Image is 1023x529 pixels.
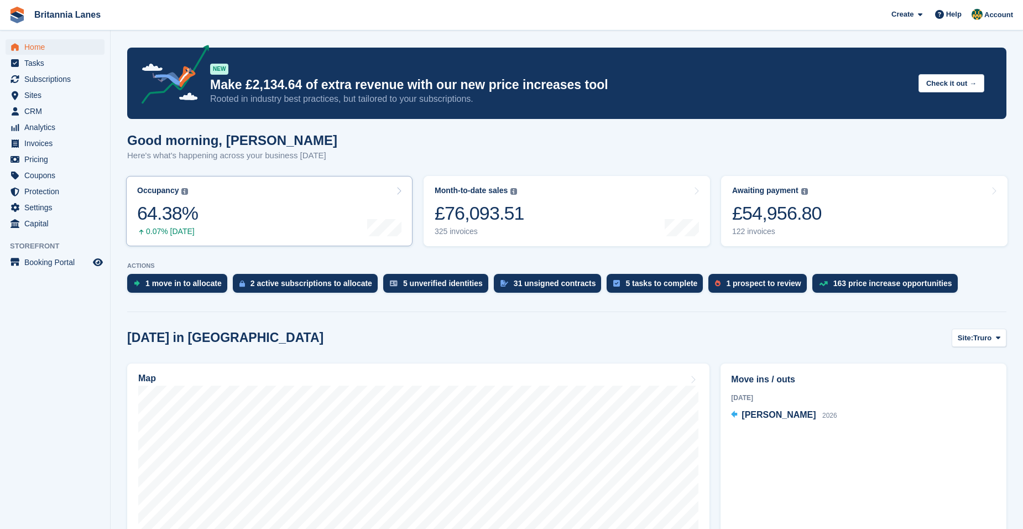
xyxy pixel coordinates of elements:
span: Invoices [24,136,91,151]
img: icon-info-grey-7440780725fd019a000dd9b08b2336e03edf1995a4989e88bcd33f0948082b44.svg [801,188,808,195]
a: menu [6,71,105,87]
h2: [DATE] in [GEOGRAPHIC_DATA] [127,330,323,345]
div: 31 unsigned contracts [514,279,596,288]
a: Britannia Lanes [30,6,105,24]
span: Truro [973,333,991,344]
p: Rooted in industry best practices, but tailored to your subscriptions. [210,93,910,105]
a: 1 prospect to review [708,274,812,298]
span: [PERSON_NAME] [742,410,816,419]
span: Capital [24,216,91,231]
div: 1 prospect to review [726,279,801,288]
a: Occupancy 64.38% 0.07% [DATE] [126,176,413,246]
span: Subscriptions [24,71,91,87]
div: 163 price increase opportunities [833,279,952,288]
span: Sites [24,87,91,103]
p: ACTIONS [127,262,1006,269]
span: Booking Portal [24,255,91,270]
span: Pricing [24,152,91,167]
span: Analytics [24,120,91,135]
span: Storefront [10,241,110,252]
span: CRM [24,103,91,119]
img: stora-icon-8386f47178a22dfd0bd8f6a31ec36ba5ce8667c1dd55bd0f319d3a0aa187defe.svg [9,7,25,23]
a: menu [6,55,105,71]
h2: Map [138,374,156,383]
img: price-adjustments-announcement-icon-8257ccfd72463d97f412b2fc003d46551f7dbcb40ab6d574587a9cd5c0d94... [132,45,210,108]
img: move_ins_to_allocate_icon-fdf77a2bb77ea45bf5b3d319d69a93e2d87916cf1d5bf7949dd705db3b84f3ca.svg [134,280,140,287]
a: 5 tasks to complete [607,274,708,298]
div: £54,956.80 [732,202,822,225]
div: Awaiting payment [732,186,798,195]
h2: Move ins / outs [731,373,996,386]
img: verify_identity-adf6edd0f0f0b5bbfe63781bf79b02c33cf7c696d77639b501bdc392416b5a36.svg [390,280,398,287]
a: 163 price increase opportunities [812,274,963,298]
div: 1 move in to allocate [145,279,222,288]
a: [PERSON_NAME] 2026 [731,408,837,423]
div: Occupancy [137,186,179,195]
a: menu [6,87,105,103]
a: 5 unverified identities [383,274,494,298]
a: menu [6,152,105,167]
span: Home [24,39,91,55]
div: [DATE] [731,393,996,403]
a: Month-to-date sales £76,093.51 325 invoices [424,176,710,246]
div: 325 invoices [435,227,524,236]
a: 2 active subscriptions to allocate [233,274,383,298]
img: contract_signature_icon-13c848040528278c33f63329250d36e43548de30e8caae1d1a13099fd9432cc5.svg [500,280,508,287]
img: icon-info-grey-7440780725fd019a000dd9b08b2336e03edf1995a4989e88bcd33f0948082b44.svg [181,188,188,195]
a: menu [6,216,105,231]
div: Month-to-date sales [435,186,508,195]
a: menu [6,136,105,151]
div: 5 tasks to complete [625,279,697,288]
span: Account [984,9,1013,20]
div: 122 invoices [732,227,822,236]
span: Create [891,9,914,20]
a: menu [6,39,105,55]
div: 2 active subscriptions to allocate [250,279,372,288]
a: menu [6,200,105,215]
img: icon-info-grey-7440780725fd019a000dd9b08b2336e03edf1995a4989e88bcd33f0948082b44.svg [510,188,517,195]
a: menu [6,120,105,135]
a: menu [6,103,105,119]
span: Settings [24,200,91,215]
a: 31 unsigned contracts [494,274,607,298]
span: Protection [24,184,91,199]
span: Help [946,9,962,20]
img: prospect-51fa495bee0391a8d652442698ab0144808aea92771e9ea1ae160a38d050c398.svg [715,280,721,287]
img: Sarah Lane [972,9,983,20]
div: 5 unverified identities [403,279,483,288]
span: Site: [958,333,973,344]
span: 2026 [822,412,837,419]
img: active_subscription_to_allocate_icon-d502201f5373d7db506a760aba3b589e785aa758c864c3986d89f69b8ff3... [239,280,245,287]
a: 1 move in to allocate [127,274,233,298]
p: Here's what's happening across your business [DATE] [127,149,337,162]
a: menu [6,255,105,270]
a: menu [6,184,105,199]
div: NEW [210,64,228,75]
img: task-75834270c22a3079a89374b754ae025e5fb1db73e45f91037f5363f120a921f8.svg [613,280,620,287]
h1: Good morning, [PERSON_NAME] [127,133,337,148]
div: 64.38% [137,202,198,225]
a: menu [6,168,105,183]
a: Preview store [91,256,105,269]
span: Tasks [24,55,91,71]
div: 0.07% [DATE] [137,227,198,236]
a: Awaiting payment £54,956.80 122 invoices [721,176,1008,246]
button: Site: Truro [952,329,1006,347]
button: Check it out → [918,74,984,92]
img: price_increase_opportunities-93ffe204e8149a01c8c9dc8f82e8f89637d9d84a8eef4429ea346261dce0b2c0.svg [819,281,828,286]
p: Make £2,134.64 of extra revenue with our new price increases tool [210,77,910,93]
span: Coupons [24,168,91,183]
div: £76,093.51 [435,202,524,225]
